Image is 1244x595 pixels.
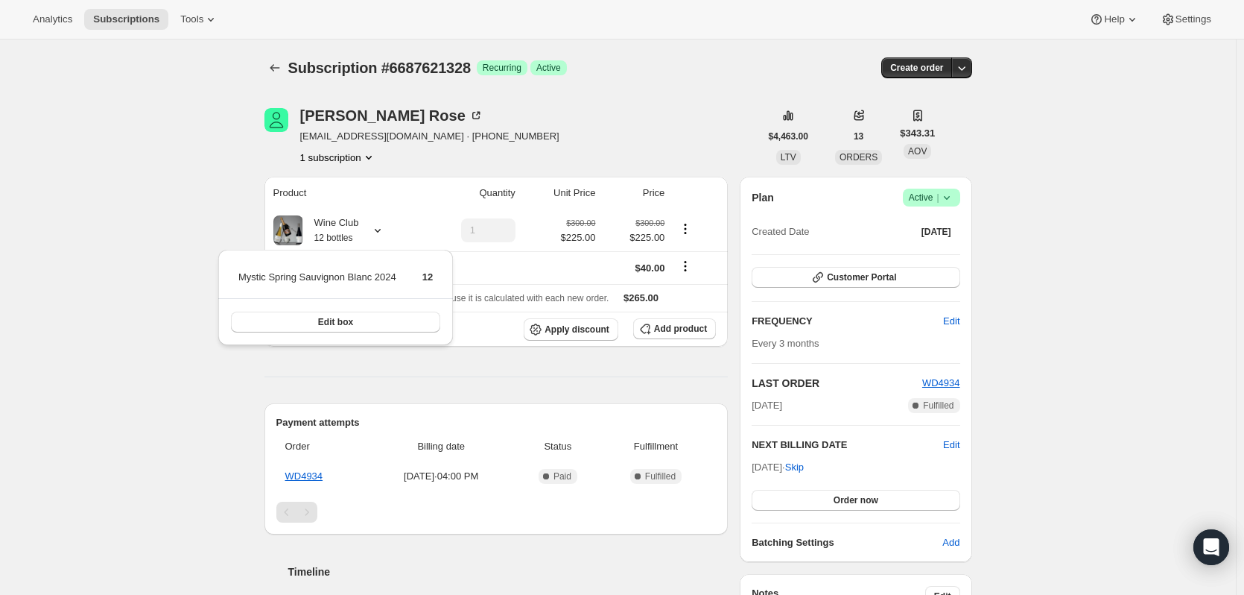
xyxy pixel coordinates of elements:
[752,376,922,391] h2: LAST ORDER
[1152,9,1220,30] button: Settings
[923,400,953,412] span: Fulfilled
[524,318,618,341] button: Apply discount
[300,150,376,165] button: Product actions
[752,438,943,453] h2: NEXT BILLING DATE
[285,470,323,482] a: WD4934
[921,226,951,238] span: [DATE]
[483,62,521,74] span: Recurring
[785,460,804,475] span: Skip
[635,262,665,274] span: $40.00
[553,470,571,482] span: Paid
[276,502,717,523] nav: Pagination
[276,415,717,430] h2: Payment attempts
[300,129,559,144] span: [EMAIL_ADDRESS][DOMAIN_NAME] · [PHONE_NUMBER]
[1175,13,1211,25] span: Settings
[371,439,511,454] span: Billing date
[781,152,796,163] span: LTV
[1193,529,1229,565] div: Open Intercom Messenger
[314,233,353,243] small: 12 bottles
[600,177,669,210] th: Price
[623,292,659,303] span: $265.00
[371,469,511,484] span: [DATE] · 04:00 PM
[288,564,729,579] h2: Timeline
[536,62,561,74] span: Active
[93,13,159,25] span: Subscriptions
[673,258,697,274] button: Shipping actions
[231,312,440,333] button: Edit box
[943,438,959,453] button: Edit
[890,62,943,74] span: Create order
[943,314,959,329] span: Edit
[752,462,804,473] span: [DATE] ·
[752,338,819,349] span: Every 3 months
[520,177,600,210] th: Unit Price
[180,13,203,25] span: Tools
[633,318,716,339] button: Add product
[1080,9,1148,30] button: Help
[33,13,72,25] span: Analytics
[776,456,813,479] button: Skip
[752,535,942,550] h6: Batching Settings
[936,192,939,204] span: |
[264,177,420,210] th: Product
[238,269,397,297] td: Mystic Spring Sauvignon Blanc 2024
[922,377,960,388] a: WD4934
[913,221,960,242] button: [DATE]
[834,494,878,506] span: Order now
[276,430,367,463] th: Order
[933,531,968,555] button: Add
[566,218,595,227] small: $300.00
[288,60,471,76] span: Subscription #6687621328
[752,490,959,511] button: Order now
[300,108,483,123] div: [PERSON_NAME] Rose
[645,470,676,482] span: Fulfilled
[24,9,81,30] button: Analytics
[264,108,288,132] span: Greg Rose
[420,177,520,210] th: Quantity
[673,221,697,237] button: Product actions
[520,439,596,454] span: Status
[752,267,959,288] button: Customer Portal
[654,323,707,335] span: Add product
[84,9,168,30] button: Subscriptions
[752,190,774,205] h2: Plan
[422,271,433,283] span: 12
[171,9,227,30] button: Tools
[854,130,863,142] span: 13
[1104,13,1124,25] span: Help
[900,126,935,141] span: $343.31
[942,535,959,550] span: Add
[922,376,960,391] button: WD4934
[605,439,707,454] span: Fulfillment
[264,57,285,78] button: Subscriptions
[881,57,952,78] button: Create order
[752,224,809,239] span: Created Date
[760,126,817,147] button: $4,463.00
[545,324,609,336] span: Apply discount
[318,316,353,328] span: Edit box
[752,398,782,413] span: [DATE]
[908,146,927,157] span: AOV
[273,215,303,245] img: product img
[934,309,968,333] button: Edit
[845,126,872,147] button: 13
[827,271,896,283] span: Customer Portal
[840,152,878,163] span: ORDERS
[635,218,664,227] small: $300.00
[303,215,359,245] div: Wine Club
[769,130,808,142] span: $4,463.00
[560,230,595,245] span: $225.00
[604,230,664,245] span: $225.00
[752,314,943,329] h2: FREQUENCY
[909,190,954,205] span: Active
